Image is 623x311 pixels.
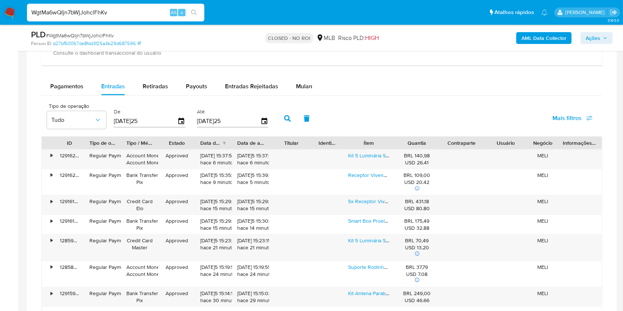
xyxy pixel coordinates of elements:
span: Ações [586,32,600,44]
span: 3.163.0 [607,17,619,23]
span: Risco PLD: [338,34,379,42]
a: d27bf50067de8fdd3f25a4b29d687596 [53,40,141,47]
span: Atalhos rápidos [494,8,534,16]
b: AML Data Collector [521,32,566,44]
span: Alt [171,9,177,16]
b: Person ID [31,40,51,47]
p: CLOSED - NO ROI [265,33,313,43]
div: MLB [316,34,335,42]
input: Pesquise usuários ou casos... [27,8,204,17]
a: Sair [610,8,617,16]
p: magno.ferreira@mercadopago.com.br [565,9,607,16]
button: Ações [581,32,613,44]
button: search-icon [186,7,201,18]
span: # WgtMa6wQIjn7bWjJohclFhKv [46,32,114,39]
a: Notificações [541,9,548,16]
button: AML Data Collector [516,32,572,44]
span: HIGH [365,34,379,42]
b: PLD [31,28,46,40]
span: s [181,9,183,16]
